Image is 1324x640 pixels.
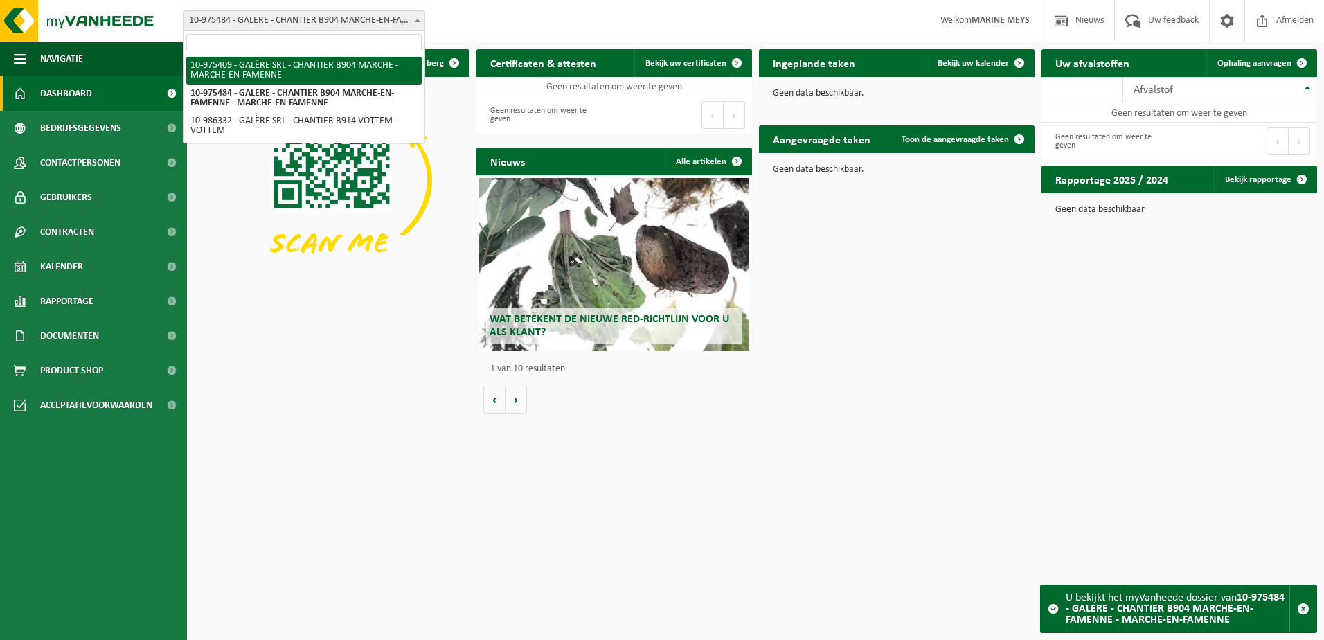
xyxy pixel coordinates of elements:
[1267,127,1289,155] button: Previous
[476,49,610,76] h2: Certificaten & attesten
[186,57,422,85] li: 10-975409 - GALÈRE SRL - CHANTIER B904 MARCHE - MARCHE-EN-FAMENNE
[1048,126,1172,157] div: Geen resultaten om weer te geven
[40,388,152,423] span: Acceptatievoorwaarden
[483,386,506,414] button: Vorige
[40,111,121,145] span: Bedrijfsgegevens
[40,284,93,319] span: Rapportage
[476,148,539,175] h2: Nieuws
[413,59,444,68] span: Verberg
[186,85,422,112] li: 10-975484 - GALERE - CHANTIER B904 MARCHE-EN-FAMENNE - MARCHE-EN-FAMENNE
[902,135,1009,144] span: Toon de aangevraagde taken
[927,49,1033,77] a: Bekijk uw kalender
[490,364,745,374] p: 1 van 10 resultaten
[1289,127,1310,155] button: Next
[483,100,607,130] div: Geen resultaten om weer te geven
[490,314,729,338] span: Wat betekent de nieuwe RED-richtlijn voor u als klant?
[1041,103,1317,123] td: Geen resultaten om weer te geven
[1041,49,1143,76] h2: Uw afvalstoffen
[184,11,424,30] span: 10-975484 - GALERE - CHANTIER B904 MARCHE-EN-FAMENNE - MARCHE-EN-FAMENNE
[972,15,1030,26] strong: MARINE MEYS
[506,386,527,414] button: Volgende
[40,319,99,353] span: Documenten
[479,178,749,351] a: Wat betekent de nieuwe RED-richtlijn voor u als klant?
[759,49,869,76] h2: Ingeplande taken
[194,77,469,284] img: Download de VHEPlus App
[1214,166,1316,193] a: Bekijk rapportage
[1206,49,1316,77] a: Ophaling aanvragen
[1066,585,1289,632] div: U bekijkt het myVanheede dossier van
[1066,592,1285,625] strong: 10-975484 - GALERE - CHANTIER B904 MARCHE-EN-FAMENNE - MARCHE-EN-FAMENNE
[724,101,745,129] button: Next
[40,145,120,180] span: Contactpersonen
[40,42,83,76] span: Navigatie
[1134,85,1173,96] span: Afvalstof
[40,215,94,249] span: Contracten
[402,49,468,77] button: Verberg
[701,101,724,129] button: Previous
[645,59,726,68] span: Bekijk uw certificaten
[773,89,1021,98] p: Geen data beschikbaar.
[759,125,884,152] h2: Aangevraagde taken
[186,112,422,140] li: 10-986332 - GALÈRE SRL - CHANTIER B914 VOTTEM - VOTTEM
[665,148,751,175] a: Alle artikelen
[1055,205,1303,215] p: Geen data beschikbaar
[40,249,83,284] span: Kalender
[773,165,1021,175] p: Geen data beschikbaar.
[938,59,1009,68] span: Bekijk uw kalender
[40,180,92,215] span: Gebruikers
[40,76,92,111] span: Dashboard
[1217,59,1291,68] span: Ophaling aanvragen
[183,10,425,31] span: 10-975484 - GALERE - CHANTIER B904 MARCHE-EN-FAMENNE - MARCHE-EN-FAMENNE
[1041,166,1182,193] h2: Rapportage 2025 / 2024
[634,49,751,77] a: Bekijk uw certificaten
[476,77,752,96] td: Geen resultaten om weer te geven
[40,353,103,388] span: Product Shop
[891,125,1033,153] a: Toon de aangevraagde taken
